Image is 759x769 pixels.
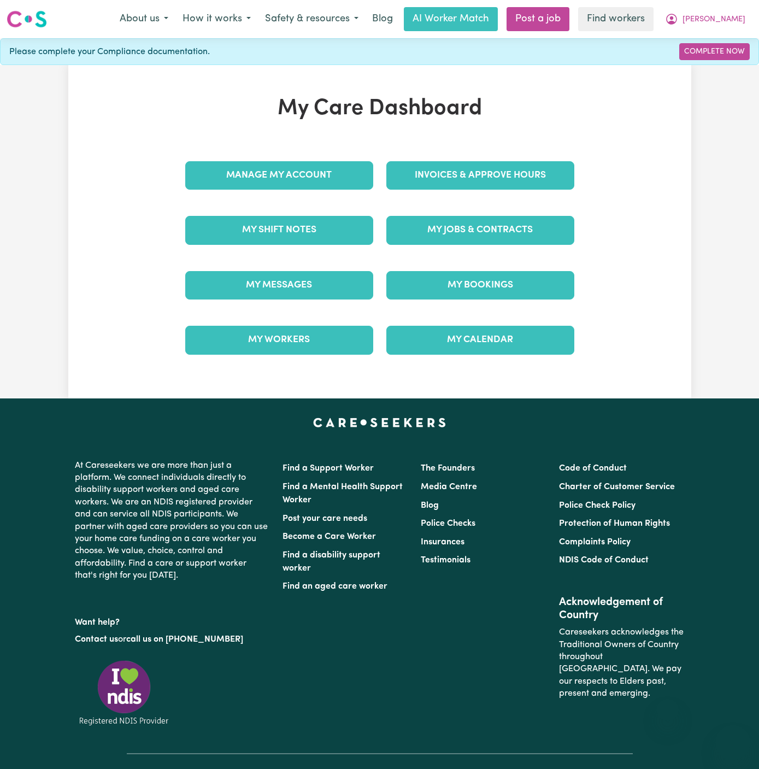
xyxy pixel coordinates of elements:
[283,532,376,541] a: Become a Care Worker
[386,216,574,244] a: My Jobs & Contracts
[578,7,654,31] a: Find workers
[75,629,269,650] p: or
[559,622,684,704] p: Careseekers acknowledges the Traditional Owners of Country throughout [GEOGRAPHIC_DATA]. We pay o...
[507,7,569,31] a: Post a job
[185,326,373,354] a: My Workers
[179,96,581,122] h1: My Care Dashboard
[386,326,574,354] a: My Calendar
[559,464,627,473] a: Code of Conduct
[682,14,745,26] span: [PERSON_NAME]
[185,161,373,190] a: Manage My Account
[283,483,403,504] a: Find a Mental Health Support Worker
[421,501,439,510] a: Blog
[386,161,574,190] a: Invoices & Approve Hours
[404,7,498,31] a: AI Worker Match
[658,8,752,31] button: My Account
[283,464,374,473] a: Find a Support Worker
[185,216,373,244] a: My Shift Notes
[421,556,470,565] a: Testimonials
[283,551,380,573] a: Find a disability support worker
[75,659,173,727] img: Registered NDIS provider
[715,725,750,760] iframe: Button to launch messaging window
[559,483,675,491] a: Charter of Customer Service
[421,464,475,473] a: The Founders
[421,519,475,528] a: Police Checks
[366,7,399,31] a: Blog
[386,271,574,300] a: My Bookings
[126,635,243,644] a: call us on [PHONE_NUMBER]
[421,483,477,491] a: Media Centre
[559,596,684,622] h2: Acknowledgement of Country
[559,538,631,547] a: Complaints Policy
[9,45,210,58] span: Please complete your Compliance documentation.
[559,501,636,510] a: Police Check Policy
[185,271,373,300] a: My Messages
[559,556,649,565] a: NDIS Code of Conduct
[7,9,47,29] img: Careseekers logo
[657,699,679,721] iframe: Close message
[283,514,367,523] a: Post your care needs
[113,8,175,31] button: About us
[559,519,670,528] a: Protection of Human Rights
[75,612,269,629] p: Want help?
[679,43,750,60] a: Complete Now
[175,8,258,31] button: How it works
[283,582,387,591] a: Find an aged care worker
[75,455,269,586] p: At Careseekers we are more than just a platform. We connect individuals directly to disability su...
[75,635,118,644] a: Contact us
[7,7,47,32] a: Careseekers logo
[421,538,464,547] a: Insurances
[313,418,446,427] a: Careseekers home page
[258,8,366,31] button: Safety & resources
